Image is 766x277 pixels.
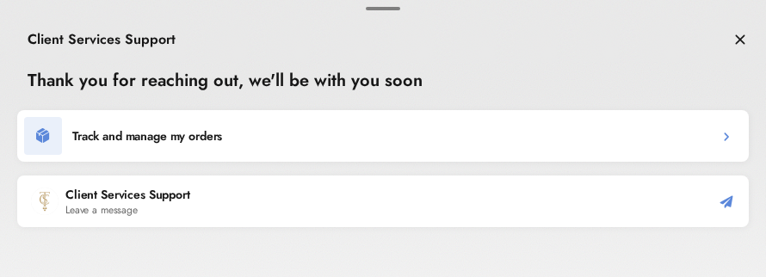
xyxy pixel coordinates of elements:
[17,110,749,162] div: Track and manage my orders
[31,188,59,215] img: Client Services Support
[28,28,176,52] span: Client Services Support
[65,203,190,217] span: Leave a message
[65,186,190,203] h2: Client Services Support
[7,4,54,52] button: Gorgias live chat
[72,127,222,145] h2: Track and manage my orders
[17,175,749,227] div: Client Services Support Client Services SupportLeave a messageStart conversation
[728,28,752,52] button: Close the chat window
[718,192,735,210] div: Start conversation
